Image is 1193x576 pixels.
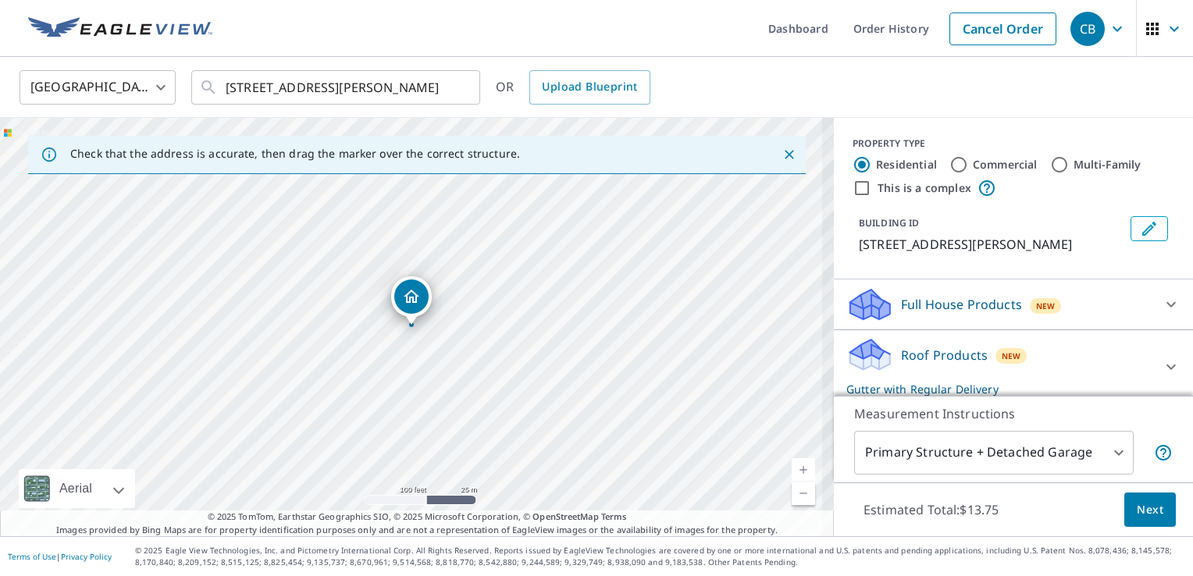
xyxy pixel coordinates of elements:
[208,510,627,524] span: © 2025 TomTom, Earthstar Geographics SIO, © 2025 Microsoft Corporation, ©
[1036,300,1056,312] span: New
[878,180,971,196] label: This is a complex
[846,286,1181,323] div: Full House ProductsNew
[8,551,56,562] a: Terms of Use
[1074,157,1141,172] label: Multi-Family
[532,510,598,522] a: OpenStreetMap
[901,295,1022,314] p: Full House Products
[854,404,1173,423] p: Measurement Instructions
[1070,12,1105,46] div: CB
[851,492,1011,527] p: Estimated Total: $13.75
[1124,492,1176,528] button: Next
[949,12,1056,45] a: Cancel Order
[542,77,637,97] span: Upload Blueprint
[55,469,97,508] div: Aerial
[859,216,919,229] p: BUILDING ID
[846,336,1181,397] div: Roof ProductsNewGutter with Regular Delivery
[792,482,815,505] a: Current Level 18, Zoom Out
[529,70,650,105] a: Upload Blueprint
[859,235,1124,254] p: [STREET_ADDRESS][PERSON_NAME]
[20,66,176,109] div: [GEOGRAPHIC_DATA]
[779,144,799,165] button: Close
[1131,216,1168,241] button: Edit building 1
[901,346,988,364] p: Roof Products
[496,70,650,105] div: OR
[135,545,1185,568] p: © 2025 Eagle View Technologies, Inc. and Pictometry International Corp. All Rights Reserved. Repo...
[1154,443,1173,462] span: Your report will include the primary structure and a detached garage if one exists.
[226,66,448,109] input: Search by address or latitude-longitude
[70,147,520,161] p: Check that the address is accurate, then drag the marker over the correct structure.
[792,458,815,482] a: Current Level 18, Zoom In
[854,431,1134,475] div: Primary Structure + Detached Garage
[1137,500,1163,520] span: Next
[853,137,1174,151] div: PROPERTY TYPE
[391,276,432,325] div: Dropped pin, building 1, Residential property, 375 BAKER RD SALTSPRING ISLAND BC V8K2N6
[601,510,627,522] a: Terms
[876,157,937,172] label: Residential
[1002,350,1021,362] span: New
[28,17,212,41] img: EV Logo
[846,381,1152,397] p: Gutter with Regular Delivery
[19,469,135,508] div: Aerial
[973,157,1038,172] label: Commercial
[61,551,112,562] a: Privacy Policy
[8,552,112,561] p: |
